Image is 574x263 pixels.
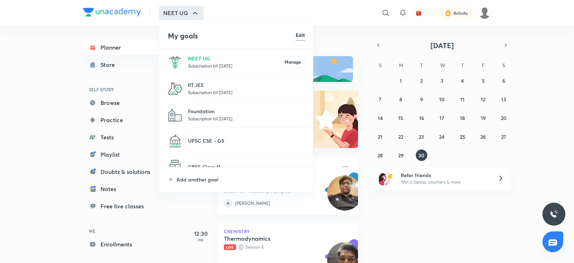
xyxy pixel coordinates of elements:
[188,115,305,122] p: Subscription till [DATE]
[168,160,182,174] img: CBSE Class 11
[188,62,281,69] p: Subscription till [DATE]
[177,176,305,183] p: Add another goal
[168,82,182,96] img: IIT JEE
[188,55,281,62] p: NEET UG
[168,31,296,41] h4: My goals
[188,163,305,171] p: CBSE Class 11
[168,134,182,148] img: UPSC CSE - GS
[296,31,305,39] h6: Edit
[188,89,305,96] p: Subscription till [DATE]
[281,56,305,68] button: Manage
[168,55,182,69] img: NEET UG
[168,108,182,122] img: Foundation
[188,107,305,115] p: Foundation
[188,137,305,144] p: UPSC CSE - GS
[188,81,305,89] p: IIT JEE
